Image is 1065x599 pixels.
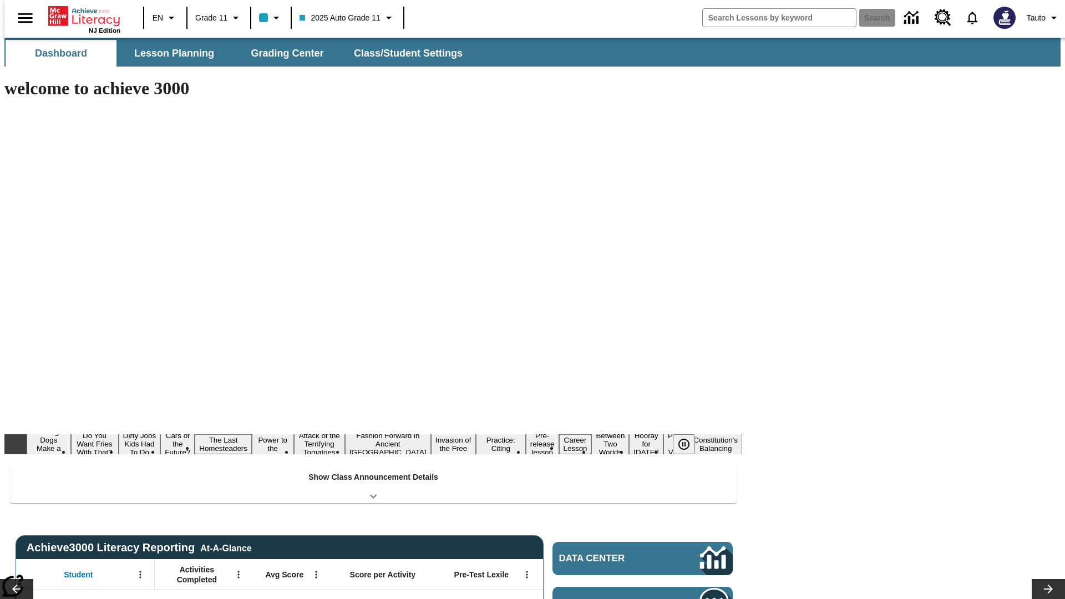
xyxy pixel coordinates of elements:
button: Open Menu [519,566,535,583]
button: Pause [673,434,695,454]
button: Open Menu [230,566,247,583]
button: Slide 14 Hooray for Constitution Day! [629,430,663,458]
button: Slide 2 Do You Want Fries With That? [71,430,119,458]
span: Grade 11 [195,12,227,24]
span: NJ Edition [89,27,120,34]
button: Lesson carousel, Next [1032,579,1065,599]
span: Data Center [559,553,663,564]
a: Data Center [897,3,928,33]
div: SubNavbar [4,40,473,67]
a: Home [48,5,120,27]
button: Slide 9 The Invasion of the Free CD [431,426,476,463]
button: Grade: Grade 11, Select a grade [191,8,247,28]
button: Class color is light blue. Change class color [255,8,287,28]
button: Slide 4 Cars of the Future? [160,430,195,458]
span: Score per Activity [350,570,416,580]
button: Profile/Settings [1022,8,1065,28]
button: Slide 5 The Last Homesteaders [195,434,252,454]
button: Slide 12 Career Lesson [559,434,592,454]
span: Pre-Test Lexile [454,570,509,580]
span: EN [153,12,163,24]
a: Data Center [552,542,733,575]
button: Slide 8 Fashion Forward in Ancient Rome [345,430,431,458]
button: Select a new avatar [987,3,1022,32]
p: Show Class Announcement Details [308,471,438,483]
span: Lesson Planning [134,47,214,60]
button: Open Menu [132,566,149,583]
div: Show Class Announcement Details [10,465,737,503]
div: At-A-Glance [200,541,251,554]
span: Avg Score [265,570,303,580]
button: Grading Center [232,40,343,67]
button: Slide 1 Diving Dogs Make a Splash [27,426,71,463]
button: Slide 6 Solar Power to the People [252,426,294,463]
button: Slide 11 Pre-release lesson [526,430,559,458]
button: Language: EN, Select a language [148,8,183,28]
button: Slide 3 Dirty Jobs Kids Had To Do [119,430,161,458]
button: Slide 13 Between Two Worlds [591,430,629,458]
input: search field [703,9,856,27]
span: Class/Student Settings [354,47,463,60]
button: Dashboard [6,40,116,67]
button: Open Menu [308,566,324,583]
a: Resource Center, Will open in new tab [928,3,958,33]
span: 2025 Auto Grade 11 [300,12,380,24]
button: Slide 15 Point of View [663,430,689,458]
button: Class/Student Settings [345,40,471,67]
button: Slide 7 Attack of the Terrifying Tomatoes [294,430,345,458]
div: SubNavbar [4,38,1061,67]
button: Open side menu [9,2,42,34]
span: Grading Center [251,47,323,60]
button: Slide 10 Mixed Practice: Citing Evidence [476,426,526,463]
span: Student [64,570,93,580]
span: Activities Completed [160,565,234,585]
h1: welcome to achieve 3000 [4,78,742,99]
button: Class: 2025 Auto Grade 11, Select your class [295,8,399,28]
button: Lesson Planning [119,40,230,67]
div: Pause [673,434,706,454]
a: Notifications [958,3,987,32]
span: Dashboard [35,47,87,60]
div: Home [48,4,120,34]
span: Achieve3000 Literacy Reporting [27,541,252,554]
img: Avatar [993,7,1016,29]
span: Tauto [1027,12,1046,24]
button: Slide 16 The Constitution's Balancing Act [689,426,742,463]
